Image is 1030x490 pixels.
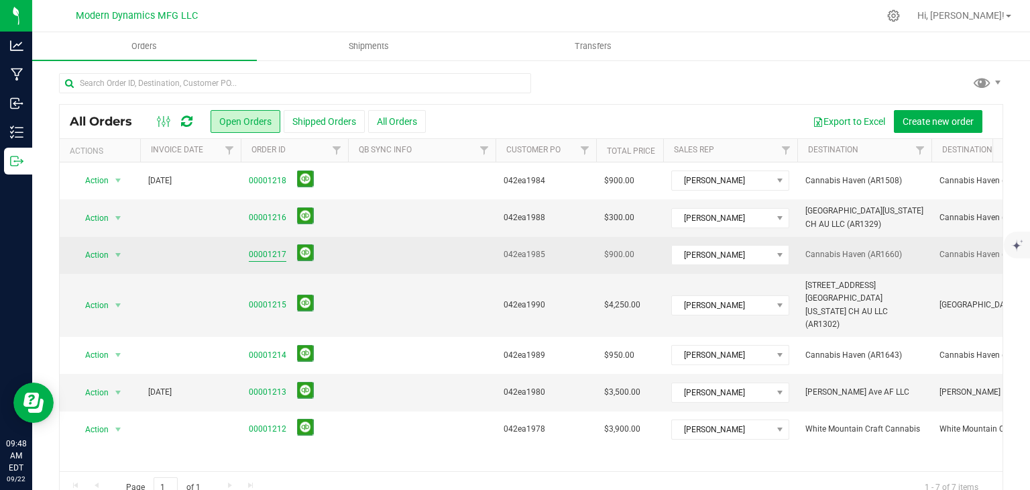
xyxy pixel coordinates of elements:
[672,383,772,402] span: [PERSON_NAME]
[775,139,797,162] a: Filter
[368,110,426,133] button: All Orders
[672,246,772,264] span: [PERSON_NAME]
[903,116,974,127] span: Create new order
[506,145,561,154] a: Customer PO
[805,279,923,331] span: [STREET_ADDRESS][GEOGRAPHIC_DATA] [US_STATE] CH AU LLC (AR1302)
[59,73,531,93] input: Search Order ID, Destination, Customer PO...
[805,349,923,362] span: Cannabis Haven (AR1643)
[331,40,407,52] span: Shipments
[674,145,714,154] a: Sales Rep
[805,205,923,230] span: [GEOGRAPHIC_DATA][US_STATE] CH AU LLC (AR1329)
[805,175,923,187] span: Cannabis Haven (AR1508)
[110,209,127,228] span: select
[604,386,640,399] span: $3,500.00
[249,386,286,399] a: 00001213
[70,114,146,129] span: All Orders
[211,110,280,133] button: Open Orders
[604,349,634,362] span: $950.00
[249,423,286,436] a: 00001212
[504,299,588,311] span: 042ea1990
[326,139,348,162] a: Filter
[10,97,23,110] inline-svg: Inbound
[249,299,286,311] a: 00001215
[148,175,172,187] span: [DATE]
[805,386,923,399] span: [PERSON_NAME] Ave AF LLC
[76,10,198,21] span: Modern Dynamics MFG LLC
[604,211,634,224] span: $300.00
[885,9,902,22] div: Manage settings
[10,68,23,81] inline-svg: Manufacturing
[504,349,588,362] span: 042ea1989
[110,383,127,402] span: select
[151,145,203,154] a: Invoice Date
[894,110,982,133] button: Create new order
[110,296,127,315] span: select
[504,211,588,224] span: 042ea1988
[672,296,772,315] span: [PERSON_NAME]
[504,423,588,436] span: 042ea1978
[73,246,109,264] span: Action
[504,248,588,261] span: 042ea1985
[504,175,588,187] span: 042ea1984
[481,32,706,60] a: Transfers
[249,175,286,187] a: 00001218
[917,10,1005,21] span: Hi, [PERSON_NAME]!
[10,126,23,139] inline-svg: Inventory
[909,139,931,162] a: Filter
[70,146,135,156] div: Actions
[13,383,54,423] iframe: Resource center
[10,39,23,52] inline-svg: Analytics
[6,474,26,484] p: 09/22
[557,40,630,52] span: Transfers
[249,349,286,362] a: 00001214
[607,146,655,156] a: Total Price
[73,209,109,228] span: Action
[73,171,109,190] span: Action
[284,110,365,133] button: Shipped Orders
[604,299,640,311] span: $4,250.00
[805,423,923,436] span: White Mountain Craft Cannabis
[73,383,109,402] span: Action
[113,40,175,52] span: Orders
[251,145,286,154] a: Order ID
[148,386,172,399] span: [DATE]
[804,110,894,133] button: Export to Excel
[604,423,640,436] span: $3,900.00
[73,296,109,315] span: Action
[672,346,772,364] span: [PERSON_NAME]
[604,248,634,261] span: $900.00
[574,139,596,162] a: Filter
[942,145,1010,154] a: Destination DBA
[473,139,496,162] a: Filter
[110,346,127,364] span: select
[110,420,127,439] span: select
[604,175,634,187] span: $900.00
[672,171,772,190] span: [PERSON_NAME]
[32,32,257,60] a: Orders
[805,248,923,261] span: Cannabis Haven (AR1660)
[219,139,241,162] a: Filter
[73,346,109,364] span: Action
[257,32,481,60] a: Shipments
[110,246,127,264] span: select
[73,420,109,439] span: Action
[808,145,858,154] a: Destination
[10,154,23,168] inline-svg: Outbound
[110,171,127,190] span: select
[249,248,286,261] a: 00001217
[672,209,772,228] span: [PERSON_NAME]
[6,438,26,474] p: 09:48 AM EDT
[249,211,286,224] a: 00001216
[672,420,772,439] span: [PERSON_NAME]
[359,145,412,154] a: QB Sync Info
[504,386,588,399] span: 042ea1980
